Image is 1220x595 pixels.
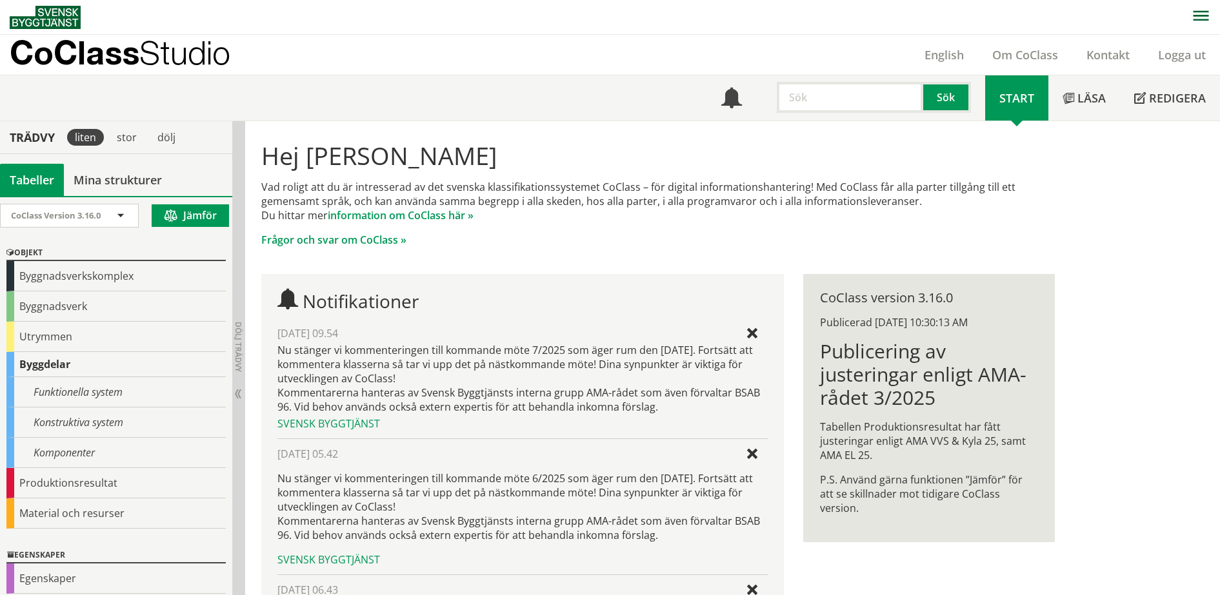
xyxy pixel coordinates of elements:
div: Objekt [6,246,226,261]
div: liten [67,129,104,146]
div: Svensk Byggtjänst [277,552,767,567]
p: CoClass [10,45,230,60]
a: Kontakt [1072,47,1144,63]
span: Studio [139,34,230,72]
p: P.S. Använd gärna funktionen ”Jämför” för att se skillnader mot tidigare CoClass version. [820,473,1037,515]
div: Publicerad [DATE] 10:30:13 AM [820,315,1037,329]
div: Byggdelar [6,352,226,377]
span: Dölj trädvy [233,322,244,372]
div: Komponenter [6,438,226,468]
a: Mina strukturer [64,164,172,196]
a: Om CoClass [978,47,1072,63]
a: Redigera [1120,75,1220,121]
p: Nu stänger vi kommenteringen till kommande möte 6/2025 som äger rum den [DATE]. Fortsätt att komm... [277,471,767,542]
p: Tabellen Produktionsresultat har fått justeringar enligt AMA VVS & Kyla 25, samt AMA EL 25. [820,420,1037,462]
a: Frågor och svar om CoClass » [261,233,406,247]
div: stor [109,129,145,146]
span: Läsa [1077,90,1106,106]
div: dölj [150,129,183,146]
div: Byggnadsverkskomplex [6,261,226,291]
a: Start [985,75,1048,121]
div: Trädvy [3,130,62,144]
div: Byggnadsverk [6,291,226,322]
div: Utrymmen [6,322,226,352]
div: Egenskaper [6,548,226,563]
div: Produktionsresultat [6,468,226,498]
img: Svensk Byggtjänst [10,6,81,29]
a: information om CoClass här » [328,208,474,222]
div: Egenskaper [6,563,226,594]
div: Konstruktiva system [6,407,226,438]
div: Material och resurser [6,498,226,529]
div: Nu stänger vi kommenteringen till kommande möte 7/2025 som äger rum den [DATE]. Fortsätt att komm... [277,343,767,414]
input: Sök [777,82,923,113]
h1: Hej [PERSON_NAME] [261,141,1054,170]
div: Funktionella system [6,377,226,407]
div: Svensk Byggtjänst [277,416,767,431]
span: [DATE] 05.42 [277,447,338,461]
a: Logga ut [1144,47,1220,63]
button: Jämför [152,204,229,227]
h1: Publicering av justeringar enligt AMA-rådet 3/2025 [820,340,1037,409]
a: CoClassStudio [10,35,258,75]
span: Notifikationer [303,289,419,313]
button: Sök [923,82,971,113]
span: Redigera [1149,90,1206,106]
span: Notifikationer [721,89,742,110]
p: Vad roligt att du är intresserad av det svenska klassifikationssystemet CoClass – för digital inf... [261,180,1054,222]
div: CoClass version 3.16.0 [820,291,1037,305]
span: Start [999,90,1034,106]
a: Läsa [1048,75,1120,121]
span: CoClass Version 3.16.0 [11,210,101,221]
a: English [910,47,978,63]
span: [DATE] 09.54 [277,326,338,340]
